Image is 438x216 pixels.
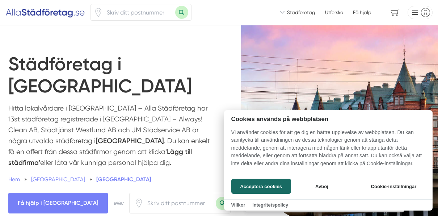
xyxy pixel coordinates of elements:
[224,116,433,122] h2: Cookies används på webbplatsen
[231,202,245,208] a: Villkor
[293,179,350,194] button: Avböj
[224,129,433,173] p: Vi använder cookies för att ge dig en bättre upplevelse av webbplatsen. Du kan samtycka till anvä...
[252,202,288,208] a: Integritetspolicy
[362,179,425,194] button: Cookie-inställningar
[231,179,291,194] button: Acceptera cookies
